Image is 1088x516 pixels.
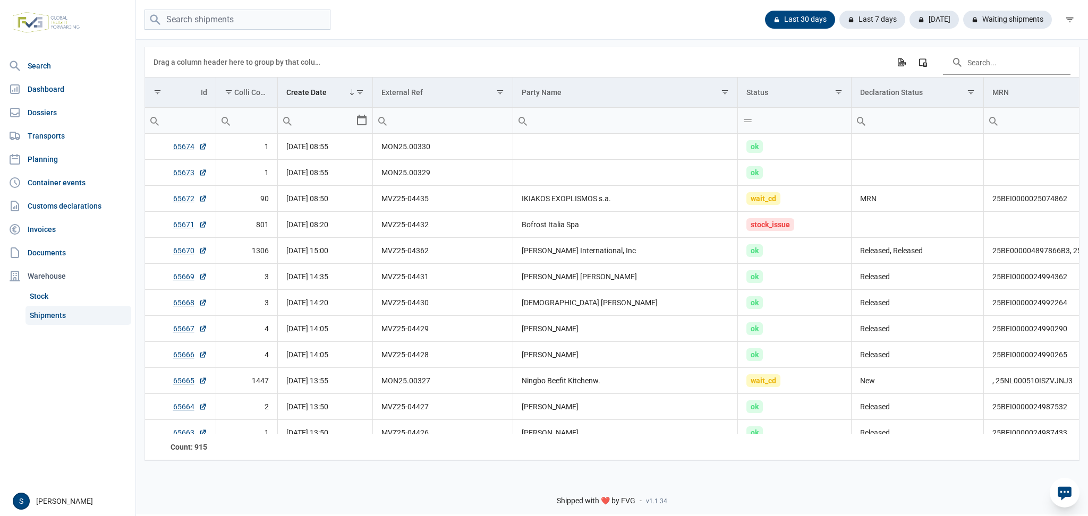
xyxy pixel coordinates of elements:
[4,242,131,263] a: Documents
[278,108,355,133] input: Filter cell
[721,88,729,96] span: Show filter options for column 'Party Name'
[154,88,161,96] span: Show filter options for column 'Id'
[746,244,763,257] span: ok
[513,212,738,238] td: Bofrost Italia Spa
[173,349,207,360] a: 65666
[852,186,984,212] td: MRN
[173,401,207,412] a: 65664
[891,53,911,72] div: Export all data to Excel
[216,212,278,238] td: 801
[640,496,642,506] span: -
[513,420,738,446] td: [PERSON_NAME]
[4,149,131,170] a: Planning
[216,264,278,290] td: 3
[216,316,278,342] td: 4
[992,88,1009,97] div: MRN
[373,108,392,133] div: Search box
[513,108,532,133] div: Search box
[835,88,843,96] span: Show filter options for column 'Status'
[852,420,984,446] td: Released
[234,88,270,97] div: Colli Count
[4,102,131,123] a: Dossiers
[746,192,780,205] span: wait_cd
[216,290,278,316] td: 3
[746,374,780,387] span: wait_cd
[4,79,131,100] a: Dashboard
[173,167,207,178] a: 65673
[513,394,738,420] td: [PERSON_NAME]
[738,108,851,133] input: Filter cell
[216,238,278,264] td: 1306
[286,324,328,333] span: [DATE] 14:05
[286,194,328,203] span: [DATE] 08:50
[496,88,504,96] span: Show filter options for column 'External Ref'
[373,134,513,160] td: MON25.00330
[746,348,763,361] span: ok
[943,49,1070,75] input: Search in the data grid
[373,342,513,368] td: MVZ25-04428
[852,368,984,394] td: New
[4,172,131,193] a: Container events
[355,108,368,133] div: Select
[216,160,278,186] td: 1
[278,108,297,133] div: Search box
[216,108,235,133] div: Search box
[286,428,328,437] span: [DATE] 13:50
[13,493,30,510] button: S
[4,125,131,147] a: Transports
[216,78,278,108] td: Column Colli Count
[373,108,513,134] td: Filter cell
[173,323,207,334] a: 65667
[746,166,763,179] span: ok
[557,496,635,506] span: Shipped with ❤️ by FVG
[513,108,737,133] input: Filter cell
[738,78,852,108] td: Column Status
[746,218,794,231] span: stock_issue
[746,270,763,283] span: ok
[173,245,207,256] a: 65670
[852,264,984,290] td: Released
[25,287,131,306] a: Stock
[373,420,513,446] td: MVZ25-04426
[1060,10,1079,29] div: filter
[852,290,984,316] td: Released
[286,402,328,411] span: [DATE] 13:50
[216,420,278,446] td: 1
[746,426,763,439] span: ok
[8,8,84,37] img: FVG - Global freight forwarding
[373,368,513,394] td: MON25.00327
[746,322,763,335] span: ok
[963,11,1052,29] div: Waiting shipments
[173,297,207,308] a: 65668
[373,108,513,133] input: Filter cell
[154,442,207,452] div: Id Count: 915
[513,342,738,368] td: [PERSON_NAME]
[145,108,216,133] input: Filter cell
[913,53,932,72] div: Column Chooser
[216,108,278,133] input: Filter cell
[373,238,513,264] td: MVZ25-04362
[356,88,364,96] span: Show filter options for column 'Create Date'
[286,88,327,97] div: Create Date
[216,108,278,134] td: Filter cell
[746,88,768,97] div: Status
[738,108,757,133] div: Search box
[373,316,513,342] td: MVZ25-04429
[646,497,667,505] span: v1.1.34
[286,272,328,281] span: [DATE] 14:35
[4,265,131,287] div: Warehouse
[373,78,513,108] td: Column External Ref
[513,264,738,290] td: [PERSON_NAME] [PERSON_NAME]
[852,108,871,133] div: Search box
[373,160,513,186] td: MON25.00329
[216,394,278,420] td: 2
[513,368,738,394] td: Ningbo Beefit Kitchenw.
[4,219,131,240] a: Invoices
[852,238,984,264] td: Released, Released
[286,168,328,177] span: [DATE] 08:55
[25,306,131,325] a: Shipments
[513,186,738,212] td: IKIAKOS EXOPLISMOS s.a.
[839,11,905,29] div: Last 7 days
[852,316,984,342] td: Released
